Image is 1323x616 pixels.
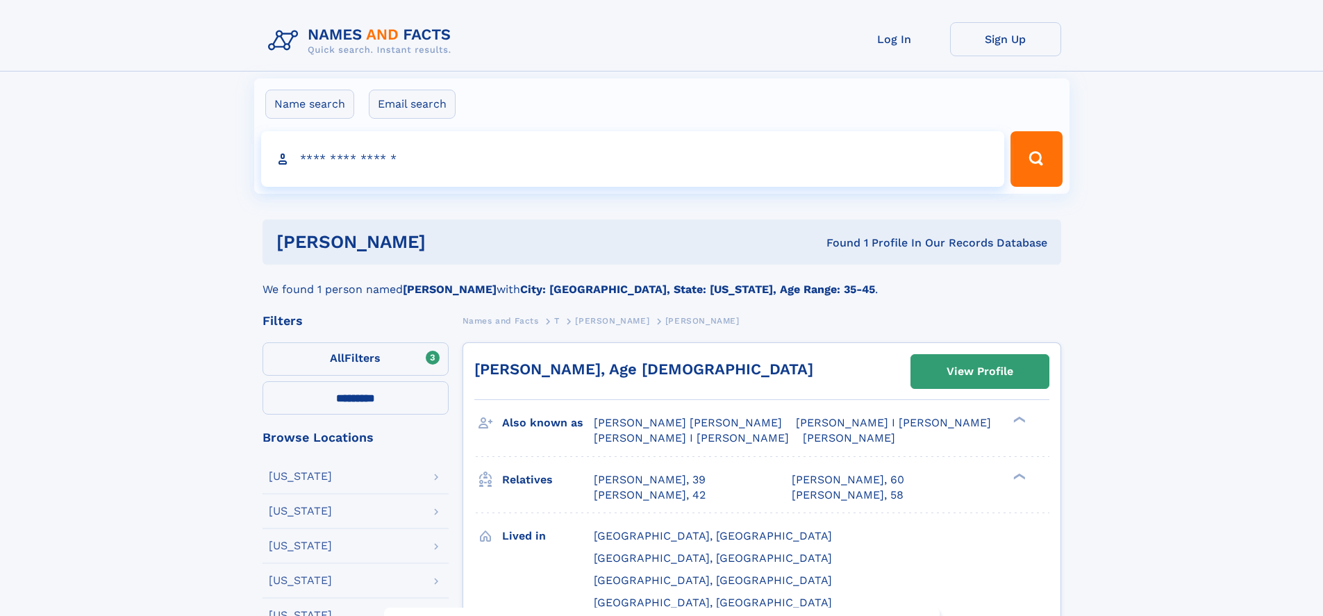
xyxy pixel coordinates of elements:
[263,265,1061,298] div: We found 1 person named with .
[947,356,1013,388] div: View Profile
[950,22,1061,56] a: Sign Up
[575,312,649,329] a: [PERSON_NAME]
[261,131,1005,187] input: search input
[911,355,1049,388] a: View Profile
[263,431,449,444] div: Browse Locations
[1010,472,1026,481] div: ❯
[594,431,789,444] span: [PERSON_NAME] I [PERSON_NAME]
[474,360,813,378] a: [PERSON_NAME], Age [DEMOGRAPHIC_DATA]
[463,312,539,329] a: Names and Facts
[575,316,649,326] span: [PERSON_NAME]
[403,283,497,296] b: [PERSON_NAME]
[1010,131,1062,187] button: Search Button
[554,316,560,326] span: T
[792,488,904,503] a: [PERSON_NAME], 58
[594,416,782,429] span: [PERSON_NAME] [PERSON_NAME]
[594,488,706,503] a: [PERSON_NAME], 42
[520,283,875,296] b: City: [GEOGRAPHIC_DATA], State: [US_STATE], Age Range: 35-45
[502,411,594,435] h3: Also known as
[594,596,832,609] span: [GEOGRAPHIC_DATA], [GEOGRAPHIC_DATA]
[594,574,832,587] span: [GEOGRAPHIC_DATA], [GEOGRAPHIC_DATA]
[369,90,456,119] label: Email search
[839,22,950,56] a: Log In
[276,233,626,251] h1: [PERSON_NAME]
[269,575,332,586] div: [US_STATE]
[269,540,332,551] div: [US_STATE]
[594,529,832,542] span: [GEOGRAPHIC_DATA], [GEOGRAPHIC_DATA]
[330,351,344,365] span: All
[269,471,332,482] div: [US_STATE]
[263,22,463,60] img: Logo Names and Facts
[502,468,594,492] h3: Relatives
[803,431,895,444] span: [PERSON_NAME]
[665,316,740,326] span: [PERSON_NAME]
[263,315,449,327] div: Filters
[502,524,594,548] h3: Lived in
[269,506,332,517] div: [US_STATE]
[1010,415,1026,424] div: ❯
[594,472,706,488] a: [PERSON_NAME], 39
[792,472,904,488] a: [PERSON_NAME], 60
[265,90,354,119] label: Name search
[626,235,1047,251] div: Found 1 Profile In Our Records Database
[796,416,991,429] span: [PERSON_NAME] I [PERSON_NAME]
[554,312,560,329] a: T
[263,342,449,376] label: Filters
[594,551,832,565] span: [GEOGRAPHIC_DATA], [GEOGRAPHIC_DATA]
